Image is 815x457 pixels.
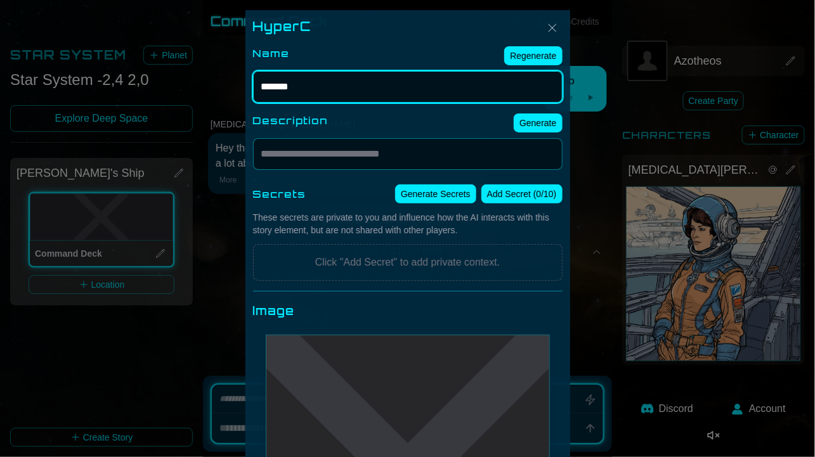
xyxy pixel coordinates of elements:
img: Close [545,20,560,35]
label: Secrets [253,186,306,202]
div: These secrets are private to you and influence how the AI interacts with this story element, but ... [253,211,563,236]
div: HyperC [253,18,563,35]
button: Generate Secrets [395,184,476,203]
div: Image [253,302,563,319]
button: Generate [514,113,562,132]
div: Click "Add Secret" to add private context. [253,244,563,281]
button: Regenerate [504,46,562,65]
label: Description [253,113,329,128]
button: Add Secret (0/10) [481,184,563,203]
label: Name [253,46,290,61]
